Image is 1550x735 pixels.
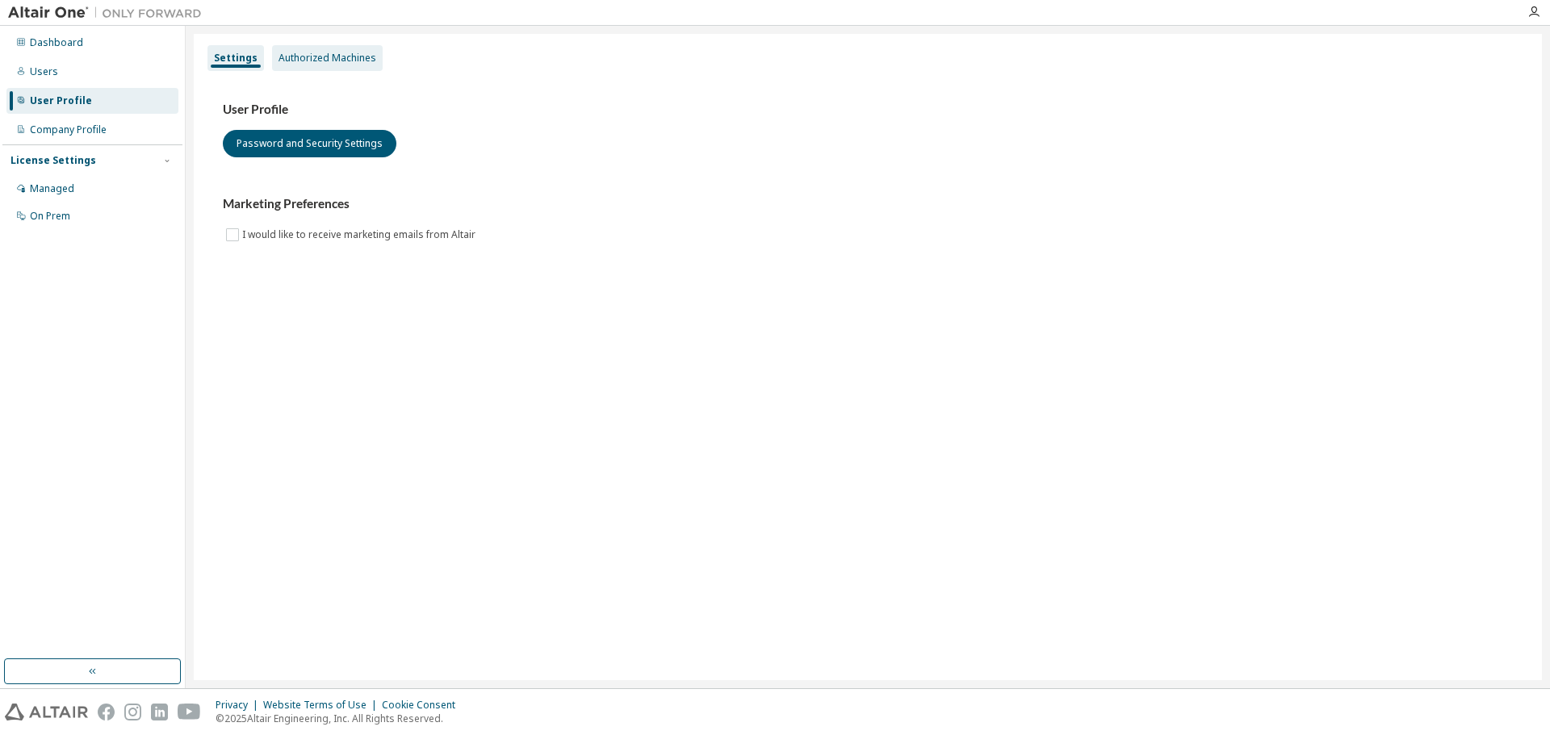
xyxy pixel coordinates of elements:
img: altair_logo.svg [5,704,88,720]
div: On Prem [30,210,70,223]
div: License Settings [10,154,96,167]
button: Password and Security Settings [223,130,396,157]
div: Managed [30,182,74,195]
div: Website Terms of Use [263,699,382,712]
img: youtube.svg [178,704,201,720]
img: instagram.svg [124,704,141,720]
div: Company Profile [30,123,107,136]
div: Settings [214,52,258,65]
p: © 2025 Altair Engineering, Inc. All Rights Reserved. [216,712,465,725]
div: Users [30,65,58,78]
div: Authorized Machines [279,52,376,65]
h3: Marketing Preferences [223,196,1513,212]
div: Privacy [216,699,263,712]
label: I would like to receive marketing emails from Altair [242,225,479,244]
div: Dashboard [30,36,83,49]
div: Cookie Consent [382,699,465,712]
h3: User Profile [223,102,1513,118]
div: User Profile [30,94,92,107]
img: Altair One [8,5,210,21]
img: facebook.svg [98,704,115,720]
img: linkedin.svg [151,704,168,720]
